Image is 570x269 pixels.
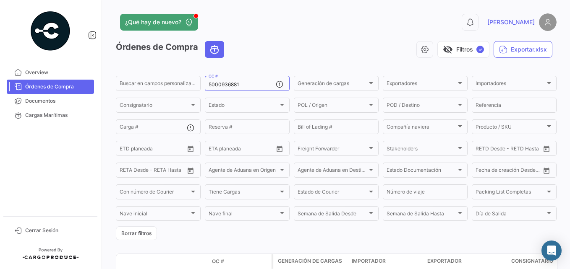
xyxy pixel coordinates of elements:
[7,80,94,94] a: Órdenes de Compra
[205,41,224,57] button: Ocean
[387,103,456,109] span: POD / Destino
[7,94,94,108] a: Documentos
[348,254,424,269] datatable-header-cell: Importador
[116,226,157,240] button: Borrar filtros
[298,103,367,109] span: POL / Origen
[141,147,171,153] input: Hasta
[212,258,224,265] span: OC #
[443,44,453,54] span: visibility_off
[387,125,456,131] span: Compañía naviera
[273,142,286,155] button: Open calendar
[120,147,135,153] input: Desde
[298,212,367,218] span: Semana de Salida Desde
[476,82,545,88] span: Importadores
[387,147,456,153] span: Stakeholders
[133,258,154,265] datatable-header-cell: Modo de Transporte
[424,254,508,269] datatable-header-cell: Exportador
[298,190,367,196] span: Estado de Courier
[273,254,348,269] datatable-header-cell: Generación de cargas
[298,168,367,174] span: Agente de Aduana en Destino
[25,227,91,234] span: Cerrar Sesión
[120,190,189,196] span: Con número de Courier
[511,257,553,265] span: Consignatario
[476,147,491,153] input: Desde
[120,168,135,174] input: Desde
[7,108,94,122] a: Cargas Marítimas
[209,103,278,109] span: Estado
[298,82,367,88] span: Generación de cargas
[209,212,278,218] span: Nave final
[230,147,260,153] input: Hasta
[184,142,197,155] button: Open calendar
[184,164,197,177] button: Open calendar
[497,147,527,153] input: Hasta
[387,82,456,88] span: Exportadores
[539,13,557,31] img: placeholder-user.png
[476,125,545,131] span: Producto / SKU
[154,258,209,265] datatable-header-cell: Estado Doc.
[25,69,91,76] span: Overview
[209,254,272,269] datatable-header-cell: OC #
[476,190,545,196] span: Packing List Completas
[437,41,489,58] button: visibility_offFiltros✓
[540,164,553,177] button: Open calendar
[278,257,342,265] span: Generación de cargas
[116,41,227,58] h3: Órdenes de Compra
[497,168,527,174] input: Hasta
[476,212,545,218] span: Día de Salida
[427,257,462,265] span: Exportador
[25,97,91,105] span: Documentos
[120,212,189,218] span: Nave inicial
[29,10,71,52] img: powered-by.png
[494,41,552,58] button: Exportar.xlsx
[540,142,553,155] button: Open calendar
[25,83,91,91] span: Órdenes de Compra
[25,111,91,119] span: Cargas Marítimas
[487,18,535,26] span: [PERSON_NAME]
[209,190,278,196] span: Tiene Cargas
[7,65,94,80] a: Overview
[141,168,171,174] input: Hasta
[209,168,278,174] span: Agente de Aduana en Origen
[387,212,456,218] span: Semana de Salida Hasta
[298,147,367,153] span: Freight Forwarder
[209,147,224,153] input: Desde
[352,257,386,265] span: Importador
[476,168,491,174] input: Desde
[476,46,484,53] span: ✓
[125,18,181,26] span: ¿Qué hay de nuevo?
[120,14,198,31] button: ¿Qué hay de nuevo?
[387,168,456,174] span: Estado Documentación
[541,241,562,261] div: Abrir Intercom Messenger
[120,103,189,109] span: Consignatario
